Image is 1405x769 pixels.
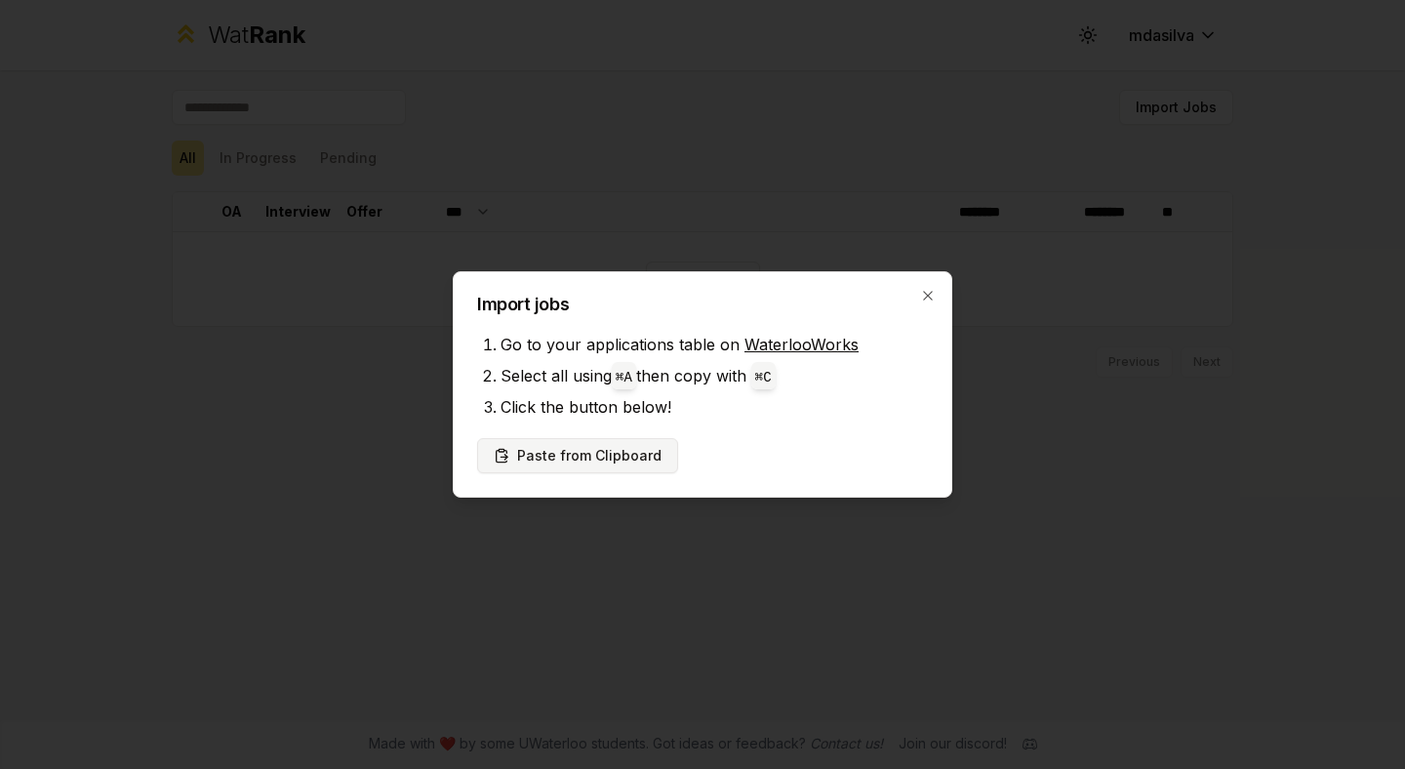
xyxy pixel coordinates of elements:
li: Click the button below! [501,391,928,423]
button: Paste from Clipboard [477,438,678,473]
li: Select all using then copy with [501,360,928,391]
li: Go to your applications table on [501,329,928,360]
code: ⌘ A [616,370,632,385]
a: WaterlooWorks [744,335,859,354]
code: ⌘ C [755,370,772,385]
h2: Import jobs [477,296,928,313]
